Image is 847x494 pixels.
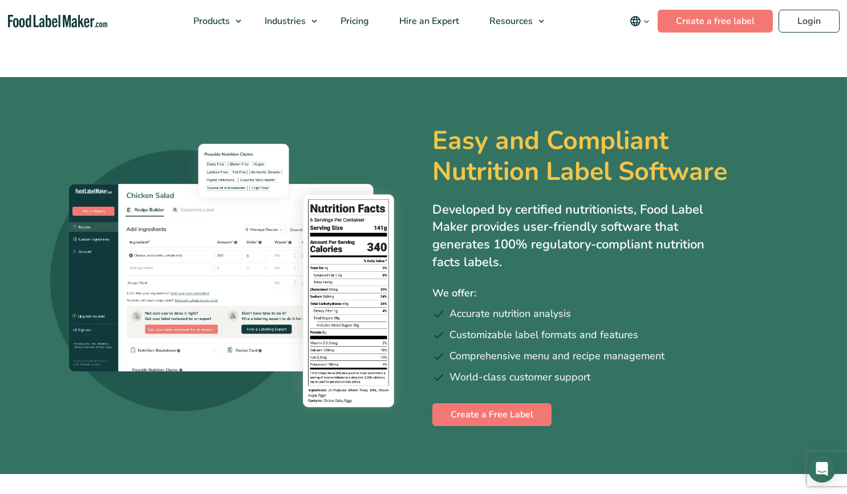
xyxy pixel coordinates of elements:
a: Login [779,10,840,33]
span: Customizable label formats and features [449,327,638,343]
div: Open Intercom Messenger [808,455,836,483]
span: World-class customer support [449,370,590,385]
h1: Easy and Compliant Nutrition Label Software [432,126,771,187]
p: We offer: [432,285,797,302]
p: Developed by certified nutritionists, Food Label Maker provides user-friendly software that gener... [432,201,729,271]
a: Create a Free Label [432,403,552,426]
span: Hire an Expert [396,15,460,27]
span: Products [190,15,231,27]
span: Pricing [337,15,370,27]
span: Industries [261,15,307,27]
span: Resources [486,15,534,27]
span: Comprehensive menu and recipe management [449,348,664,364]
span: Accurate nutrition analysis [449,306,571,322]
a: Create a free label [658,10,773,33]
